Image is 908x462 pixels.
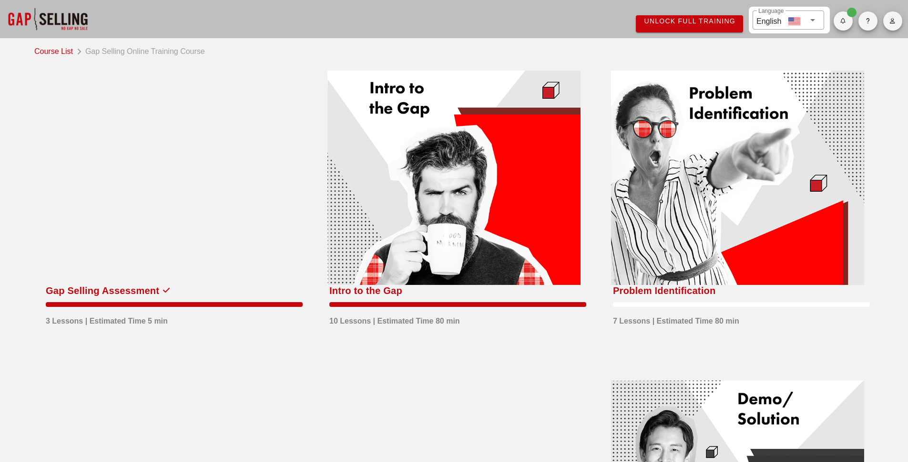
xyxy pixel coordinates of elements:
div: LanguageEnglish [753,10,824,30]
div: Problem Identification [613,283,716,298]
a: Course List [34,44,77,57]
div: 7 Lessons | Estimated Time 80 min [613,311,739,327]
div: Gap Selling Assessment [46,283,159,298]
div: 3 Lessons | Estimated Time 5 min [46,311,168,327]
div: Intro to the Gap [329,283,402,298]
span: Badge [847,8,857,17]
span: Unlock Full Training [643,17,735,25]
div: Gap Selling Online Training Course [82,44,205,57]
a: Unlock Full Training [636,15,743,32]
div: English [756,13,781,27]
label: Language [758,8,784,15]
div: 10 Lessons | Estimated Time 80 min [329,311,460,327]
